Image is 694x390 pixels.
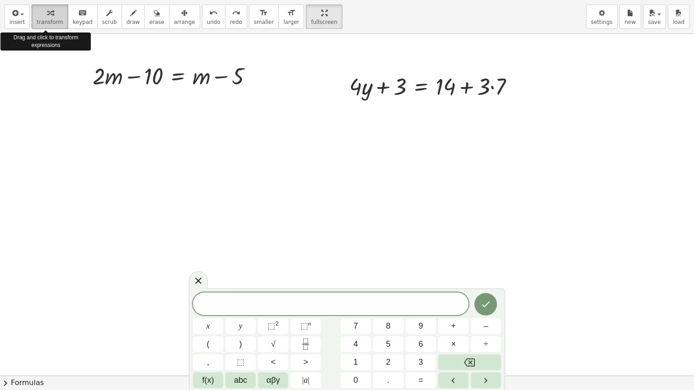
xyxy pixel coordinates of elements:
span: redo [230,19,242,25]
button: redoredo [225,5,247,29]
button: insert [5,5,30,29]
button: Equals [406,372,436,388]
button: Done [474,293,497,316]
button: Functions [193,372,223,388]
button: y [225,318,256,334]
button: Alphabet [225,372,256,388]
button: 8 [373,318,403,334]
span: | [302,376,304,385]
span: – [483,320,488,332]
button: Fraction [291,336,321,352]
span: transform [37,19,63,25]
span: √ [271,338,276,350]
button: transform [32,5,68,29]
span: scrub [102,19,117,25]
span: , [207,356,209,368]
span: < [271,356,276,368]
button: ( [193,336,223,352]
span: 4 [353,338,358,350]
span: 6 [418,338,423,350]
button: Absolute value [291,372,321,388]
span: ⬚ [237,356,244,368]
button: Less than [258,354,288,370]
button: Placeholder [225,354,256,370]
span: = [418,374,423,386]
button: 4 [341,336,371,352]
span: 8 [386,320,390,332]
span: ) [239,338,242,350]
button: x [193,318,223,334]
span: insert [9,19,25,25]
button: 6 [406,336,436,352]
i: redo [232,8,240,19]
span: 7 [353,320,358,332]
button: Superscript [291,318,321,334]
button: 2 [373,354,403,370]
button: load [668,5,689,29]
sup: n [308,320,311,327]
span: load [673,19,685,25]
button: Backspace [438,354,501,370]
button: Times [438,336,469,352]
button: Greek alphabet [258,372,288,388]
button: new [619,5,641,29]
span: ⬚ [300,321,308,330]
span: erase [149,19,164,25]
i: format_size [259,8,268,19]
button: 1 [341,354,371,370]
span: ( [207,338,210,350]
button: erase [144,5,169,29]
button: Square root [258,336,288,352]
span: × [451,338,456,350]
button: , [193,354,223,370]
div: Drag and click to transform expressions [0,32,91,51]
button: settings [586,5,618,29]
button: scrub [97,5,122,29]
span: undo [207,19,220,25]
button: . [373,372,403,388]
button: Left arrow [438,372,469,388]
span: 1 [353,356,358,368]
span: abc [234,374,247,386]
button: 9 [406,318,436,334]
span: keypad [73,19,93,25]
button: Squared [258,318,288,334]
span: ⬚ [267,321,275,330]
button: fullscreen [306,5,342,29]
button: save [643,5,666,29]
span: smaller [254,19,274,25]
span: αβγ [267,374,280,386]
span: | [308,376,309,385]
button: format_sizesmaller [249,5,279,29]
span: + [451,320,456,332]
button: undoundo [202,5,225,29]
button: Plus [438,318,469,334]
i: format_size [287,8,295,19]
span: 5 [386,338,390,350]
sup: 2 [275,320,279,327]
button: Greater than [291,354,321,370]
span: 0 [353,374,358,386]
button: keyboardkeypad [68,5,98,29]
span: ÷ [484,338,488,350]
button: Divide [471,336,501,352]
button: draw [122,5,145,29]
span: 3 [418,356,423,368]
button: 3 [406,354,436,370]
button: 0 [341,372,371,388]
span: . [387,374,389,386]
i: keyboard [78,8,87,19]
button: Minus [471,318,501,334]
button: format_sizelarger [278,5,304,29]
span: f(x) [202,374,214,386]
span: larger [283,19,299,25]
span: arrange [174,19,195,25]
span: > [303,356,308,368]
button: 5 [373,336,403,352]
button: arrange [169,5,200,29]
span: 2 [386,356,390,368]
span: 9 [418,320,423,332]
span: new [624,19,636,25]
span: draw [127,19,140,25]
span: y [239,320,243,332]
